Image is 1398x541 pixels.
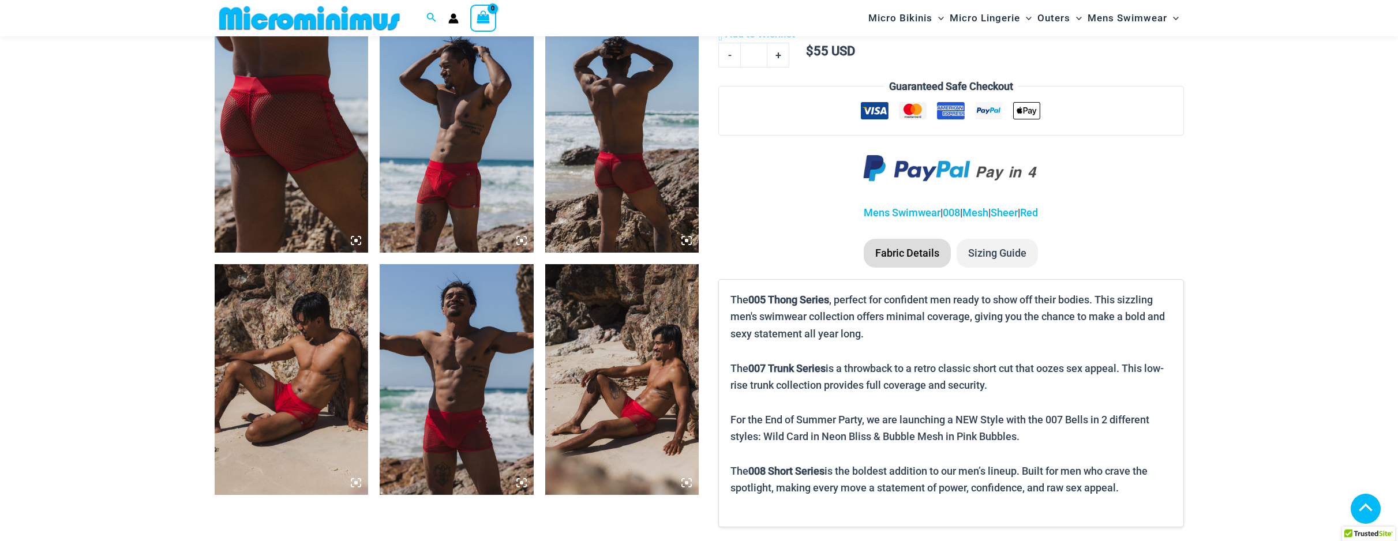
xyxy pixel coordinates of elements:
[1167,3,1179,33] span: Menu Toggle
[748,362,826,374] b: 007 Trunk Series
[864,206,940,219] a: Mens Swimwear
[718,204,1183,221] p: | | | |
[991,206,1018,219] a: Sheer
[730,291,1171,497] p: The , perfect for confident men ready to show off their bodies. This sizzling men's swimwear coll...
[448,13,459,24] a: Account icon link
[1035,3,1085,33] a: OutersMenu ToggleMenu Toggle
[950,3,1020,33] span: Micro Lingerie
[1037,3,1070,33] span: Outers
[947,3,1035,33] a: Micro LingerieMenu ToggleMenu Toggle
[426,11,437,25] a: Search icon link
[1088,3,1167,33] span: Mens Swimwear
[1020,3,1032,33] span: Menu Toggle
[215,22,369,253] img: Aruba Red 008 Zip Trunk
[884,78,1018,95] legend: Guaranteed Safe Checkout
[932,3,944,33] span: Menu Toggle
[868,3,932,33] span: Micro Bikinis
[545,264,699,495] img: Aruba Red 008 Zip Trunk
[957,239,1038,268] li: Sizing Guide
[806,44,814,58] span: $
[215,264,369,495] img: Aruba Red 008 Zip Trunk
[380,264,534,495] img: Aruba Red 008 Zip Trunk
[1070,3,1082,33] span: Menu Toggle
[864,2,1184,35] nav: Site Navigation
[962,206,988,219] a: Mesh
[1085,3,1182,33] a: Mens SwimwearMenu ToggleMenu Toggle
[740,43,767,67] input: Product quantity
[748,294,829,306] b: 005 Thong Series
[865,3,947,33] a: Micro BikinisMenu ToggleMenu Toggle
[767,43,789,67] a: +
[470,5,497,31] a: View Shopping Cart, empty
[718,43,740,67] a: -
[1020,206,1038,219] a: Red
[943,206,960,219] a: 008
[806,44,855,58] bdi: 55 USD
[545,22,699,253] img: Aruba Red 008 Zip Trunk
[380,22,534,253] img: Aruba Red 008 Zip Trunk
[864,239,951,268] li: Fabric Details
[748,465,824,477] b: 008 Short Series
[215,5,404,31] img: MM SHOP LOGO FLAT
